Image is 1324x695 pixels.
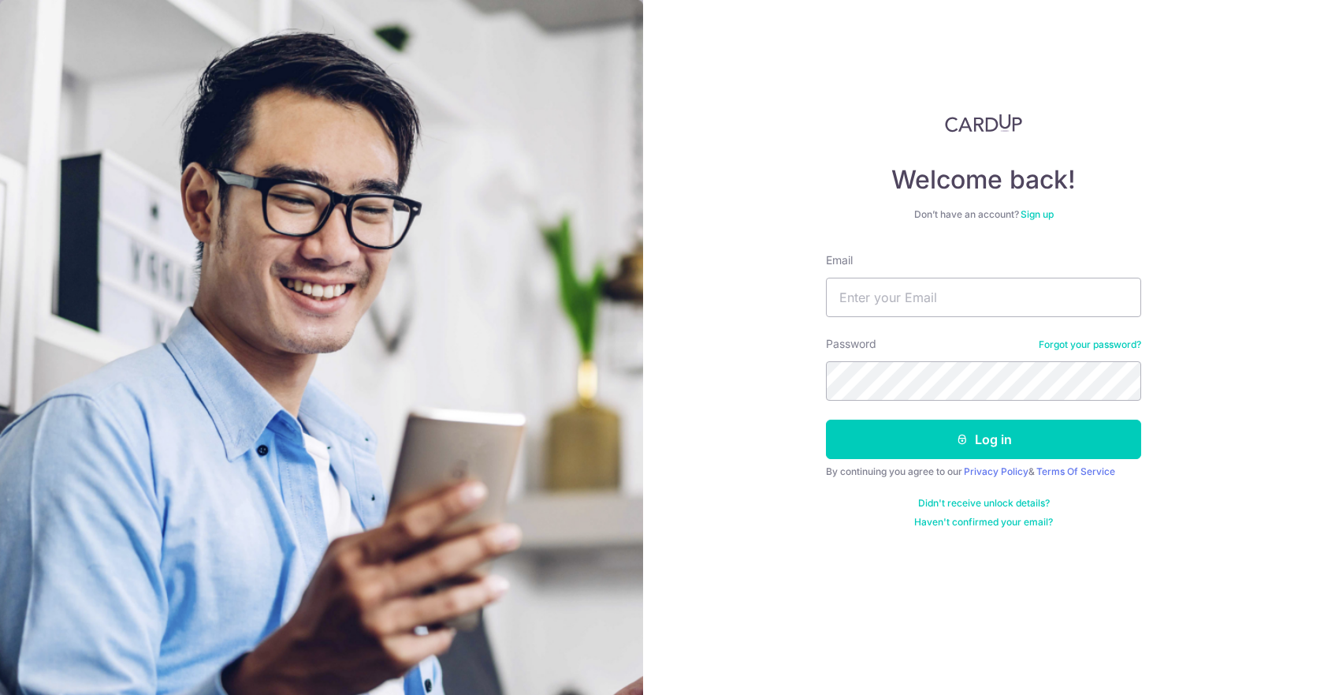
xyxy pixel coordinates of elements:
img: CardUp Logo [945,114,1022,133]
a: Privacy Policy [964,465,1028,477]
a: Forgot your password? [1039,338,1141,351]
div: Don’t have an account? [826,208,1141,221]
a: Haven't confirmed your email? [914,516,1053,529]
a: Terms Of Service [1036,465,1115,477]
a: Didn't receive unlock details? [918,497,1050,510]
input: Enter your Email [826,278,1141,317]
a: Sign up [1021,208,1054,220]
div: By continuing you agree to our & [826,465,1141,478]
label: Email [826,252,853,268]
label: Password [826,336,876,352]
h4: Welcome back! [826,164,1141,196]
button: Log in [826,420,1141,459]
